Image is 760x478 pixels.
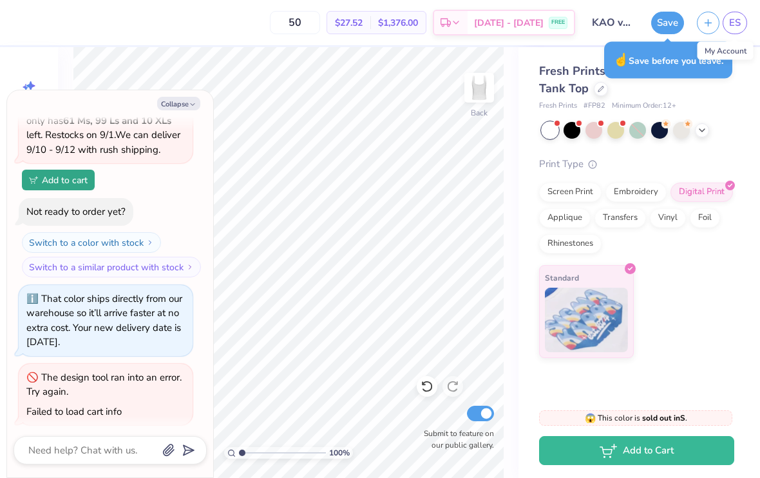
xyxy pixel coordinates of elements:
[545,271,579,284] span: Standard
[585,412,687,424] span: This color is .
[26,405,122,418] div: Failed to load cart info
[29,176,38,184] img: Add to cart
[584,101,605,112] span: # FP82
[650,208,686,228] div: Vinyl
[329,447,350,459] span: 100 %
[551,18,565,27] span: FREE
[22,257,201,277] button: Switch to a similar product with stock
[466,75,492,101] img: Back
[539,101,577,112] span: Fresh Prints
[26,99,180,156] span: This color is and only has left . Restocks on 9/1. We can deliver 9/10 - 9/12 with rush shipping.
[378,16,418,30] span: $1,376.00
[186,263,194,271] img: Switch to a similar product with stock
[26,371,182,399] div: The design tool ran into an error. Try again.
[26,205,126,218] div: Not ready to order yet?
[22,170,95,190] button: Add to cart
[670,183,733,202] div: Digital Print
[698,42,754,60] div: My Account
[651,12,684,34] button: Save
[63,114,171,127] strong: 61 Ms, 99 Ls and 10 XLs
[539,208,591,228] div: Applique
[690,208,720,228] div: Foil
[335,16,363,30] span: $27.52
[642,413,685,423] strong: sold out in S
[539,436,734,465] button: Add to Cart
[22,232,161,253] button: Switch to a color with stock
[612,101,676,112] span: Minimum Order: 12 +
[26,292,182,349] div: That color ships directly from our warehouse so it’ll arrive faster at no extra cost. Your new de...
[729,15,741,30] span: ES
[539,234,602,254] div: Rhinestones
[594,208,646,228] div: Transfers
[539,63,719,96] span: Fresh Prints Sydney Square Neck Tank Top
[604,42,732,79] div: Save before you leave.
[474,16,544,30] span: [DATE] - [DATE]
[539,183,602,202] div: Screen Print
[539,157,734,172] div: Print Type
[613,52,629,68] span: ☝️
[270,11,320,34] input: – –
[605,183,667,202] div: Embroidery
[157,97,200,110] button: Collapse
[582,10,645,35] input: Untitled Design
[585,412,596,424] span: 😱
[545,288,628,352] img: Standard
[146,239,154,246] img: Switch to a color with stock
[471,107,488,119] div: Back
[723,12,747,34] a: ES
[417,428,494,451] label: Submit to feature on our public gallery.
